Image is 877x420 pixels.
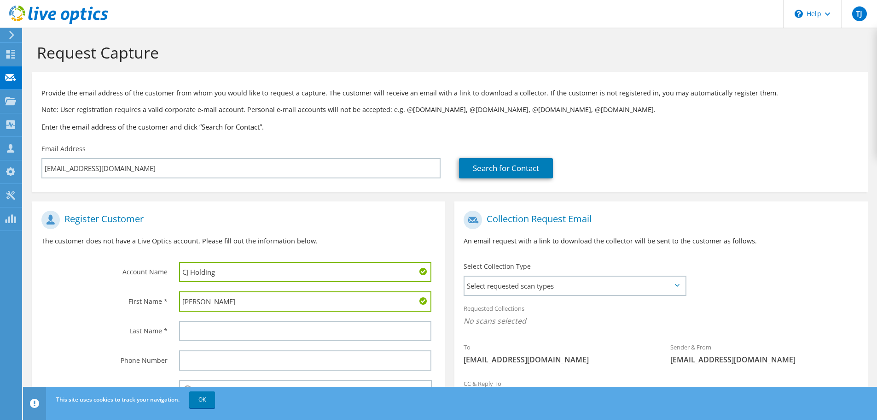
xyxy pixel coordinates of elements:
span: [EMAIL_ADDRESS][DOMAIN_NAME] [670,355,859,365]
div: Sender & From [661,337,868,369]
h3: Enter the email address of the customer and click “Search for Contact”. [41,122,859,132]
label: First Name * [41,291,168,306]
p: Note: User registration requires a valid corporate e-mail account. Personal e-mail accounts will ... [41,105,859,115]
a: Search for Contact [459,158,553,178]
div: To [454,337,661,369]
p: The customer does not have a Live Optics account. Please fill out the information below. [41,236,436,246]
label: Country * [41,380,168,395]
label: Account Name [41,262,168,277]
p: An email request with a link to download the collector will be sent to the customer as follows. [464,236,858,246]
h1: Collection Request Email [464,211,854,229]
div: CC & Reply To [454,374,867,406]
label: Last Name * [41,321,168,336]
label: Phone Number [41,350,168,365]
h1: Request Capture [37,43,859,62]
p: Provide the email address of the customer from whom you would like to request a capture. The cust... [41,88,859,98]
span: No scans selected [464,316,858,326]
span: [EMAIL_ADDRESS][DOMAIN_NAME] [464,355,652,365]
span: This site uses cookies to track your navigation. [56,396,180,403]
a: OK [189,391,215,408]
h1: Register Customer [41,211,431,229]
label: Select Collection Type [464,262,531,271]
span: TJ [852,6,867,21]
div: Requested Collections [454,299,867,333]
label: Email Address [41,144,86,154]
svg: \n [795,10,803,18]
span: Select requested scan types [465,277,685,295]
